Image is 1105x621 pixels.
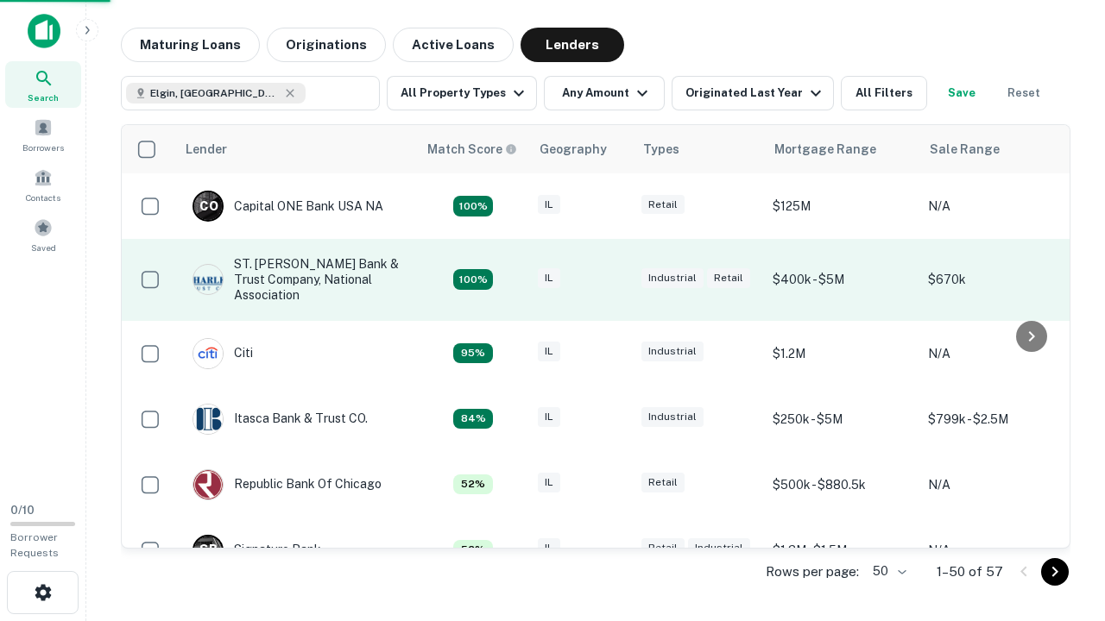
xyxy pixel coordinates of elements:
button: Lenders [521,28,624,62]
td: $250k - $5M [764,386,919,452]
td: $1.2M [764,321,919,386]
th: Mortgage Range [764,125,919,173]
div: IL [538,473,560,492]
th: Geography [529,125,633,173]
div: IL [538,195,560,215]
div: Retail [641,195,685,215]
img: picture [193,265,223,294]
div: Geography [540,139,607,160]
div: Capitalize uses an advanced AI algorithm to match your search with the best lender. The match sco... [427,140,517,159]
p: C O [199,198,218,216]
div: Industrial [688,538,750,558]
div: Capital ONE Bank USA NA [193,191,383,222]
a: Search [5,61,81,108]
div: ST. [PERSON_NAME] Bank & Trust Company, National Association [193,256,400,304]
div: IL [538,407,560,427]
div: Capitalize uses an advanced AI algorithm to match your search with the best lender. The match sco... [453,540,493,561]
p: Rows per page: [766,561,859,582]
td: N/A [919,517,1075,583]
td: N/A [919,173,1075,239]
div: Citi [193,338,253,369]
div: Capitalize uses an advanced AI algorithm to match your search with the best lender. The match sco... [453,474,493,495]
button: Originations [267,28,386,62]
button: Any Amount [544,76,665,110]
th: Sale Range [919,125,1075,173]
td: $799k - $2.5M [919,386,1075,452]
td: N/A [919,452,1075,517]
button: All Filters [841,76,927,110]
td: $500k - $880.5k [764,452,919,517]
div: Signature Bank [193,535,321,566]
div: Capitalize uses an advanced AI algorithm to match your search with the best lender. The match sco... [453,269,493,290]
button: Originated Last Year [672,76,834,110]
div: Retail [641,538,685,558]
button: Maturing Loans [121,28,260,62]
span: Saved [31,241,56,254]
div: Capitalize uses an advanced AI algorithm to match your search with the best lender. The match sco... [453,196,493,216]
td: $400k - $5M [764,239,919,321]
div: Industrial [641,342,704,361]
h6: Match Score [427,140,514,159]
span: 0 / 10 [10,504,35,517]
div: 50 [866,559,909,584]
div: Lender [186,139,227,160]
div: Mortgage Range [774,139,876,160]
div: Capitalize uses an advanced AI algorithm to match your search with the best lender. The match sco... [453,409,493,430]
div: Itasca Bank & Trust CO. [193,404,368,435]
img: capitalize-icon.png [28,14,60,48]
span: Borrower Requests [10,531,59,559]
td: $125M [764,173,919,239]
div: Types [643,139,679,160]
td: $1.3M - $1.5M [764,517,919,583]
img: picture [193,405,223,434]
div: IL [538,268,560,288]
td: N/A [919,321,1075,386]
th: Types [633,125,764,173]
p: S B [199,541,217,559]
iframe: Chat Widget [1019,483,1105,566]
span: Borrowers [22,141,64,154]
a: Saved [5,211,81,258]
a: Borrowers [5,111,81,158]
div: Sale Range [930,139,1000,160]
span: Search [28,91,59,104]
button: All Property Types [387,76,537,110]
img: picture [193,470,223,499]
span: Elgin, [GEOGRAPHIC_DATA], [GEOGRAPHIC_DATA] [150,85,280,101]
button: Go to next page [1041,558,1069,586]
div: Republic Bank Of Chicago [193,469,382,500]
div: IL [538,538,560,558]
div: Retail [707,268,750,288]
th: Capitalize uses an advanced AI algorithm to match your search with the best lender. The match sco... [417,125,529,173]
div: Industrial [641,268,704,288]
div: Originated Last Year [685,83,826,103]
div: Capitalize uses an advanced AI algorithm to match your search with the best lender. The match sco... [453,343,493,364]
div: Retail [641,473,685,492]
img: picture [193,339,223,368]
th: Lender [175,125,417,173]
div: Industrial [641,407,704,427]
p: 1–50 of 57 [937,561,1003,582]
button: Reset [996,76,1051,110]
div: IL [538,342,560,361]
button: Active Loans [393,28,514,62]
a: Contacts [5,161,81,208]
span: Contacts [26,191,60,204]
td: $670k [919,239,1075,321]
button: Save your search to get updates of matches that match your search criteria. [934,76,989,110]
